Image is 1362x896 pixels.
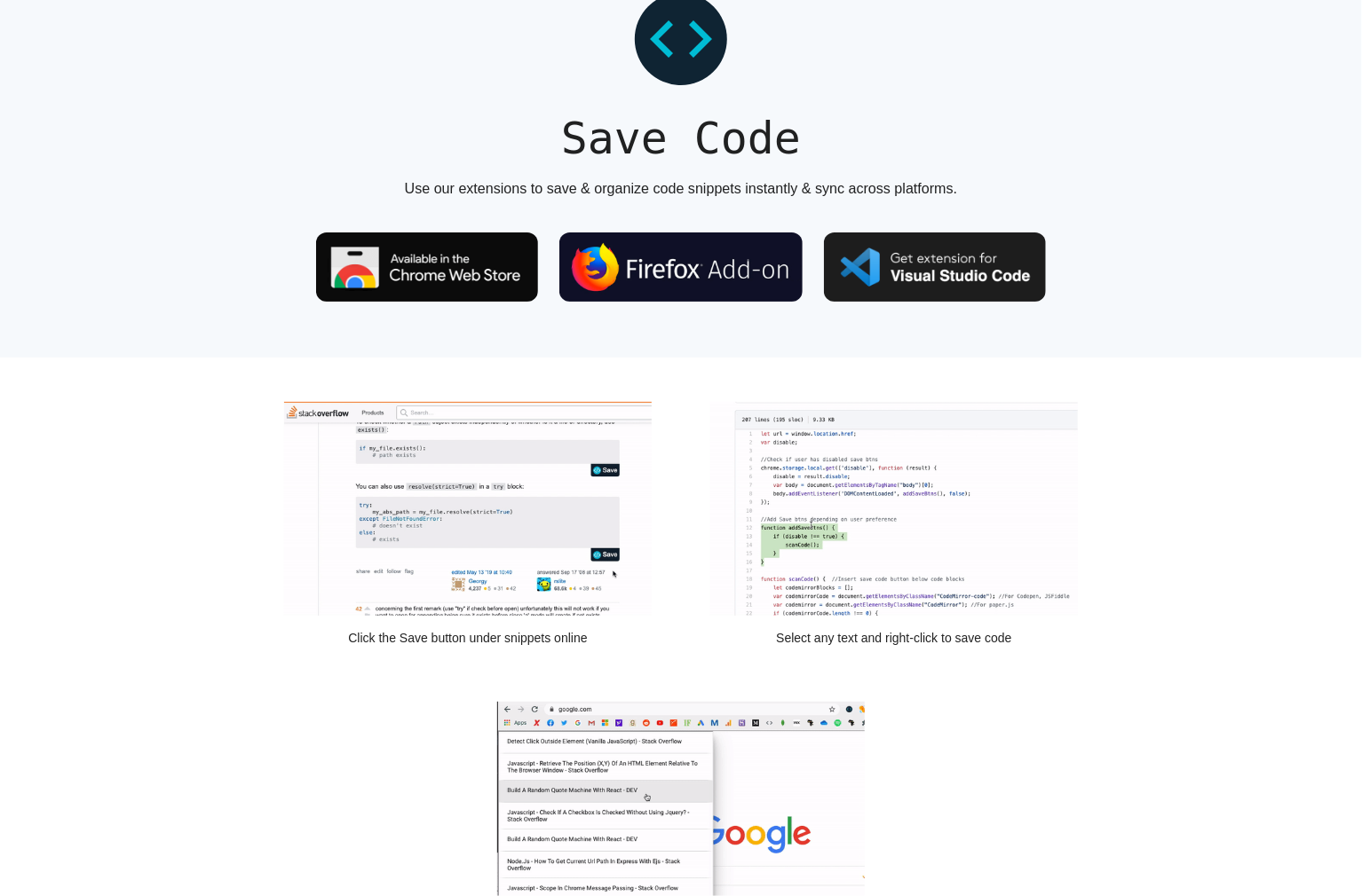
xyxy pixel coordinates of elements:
img: Get Firefox Add-on [559,232,803,303]
h2: Save Code [307,114,1055,163]
img: Get VS Code extension [824,232,1046,303]
strong: Select any text and right-click to save code [776,631,1011,645]
h6: Use our extensions to save & organize code snippets instantly & sync across platforms. [307,181,1055,197]
img: Available in the Chrome Web Store [316,232,538,303]
img: save-snippet.gif [284,402,651,615]
strong: Click the Save button under snippets online [348,631,587,645]
img: save-code.gif [710,402,1077,615]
